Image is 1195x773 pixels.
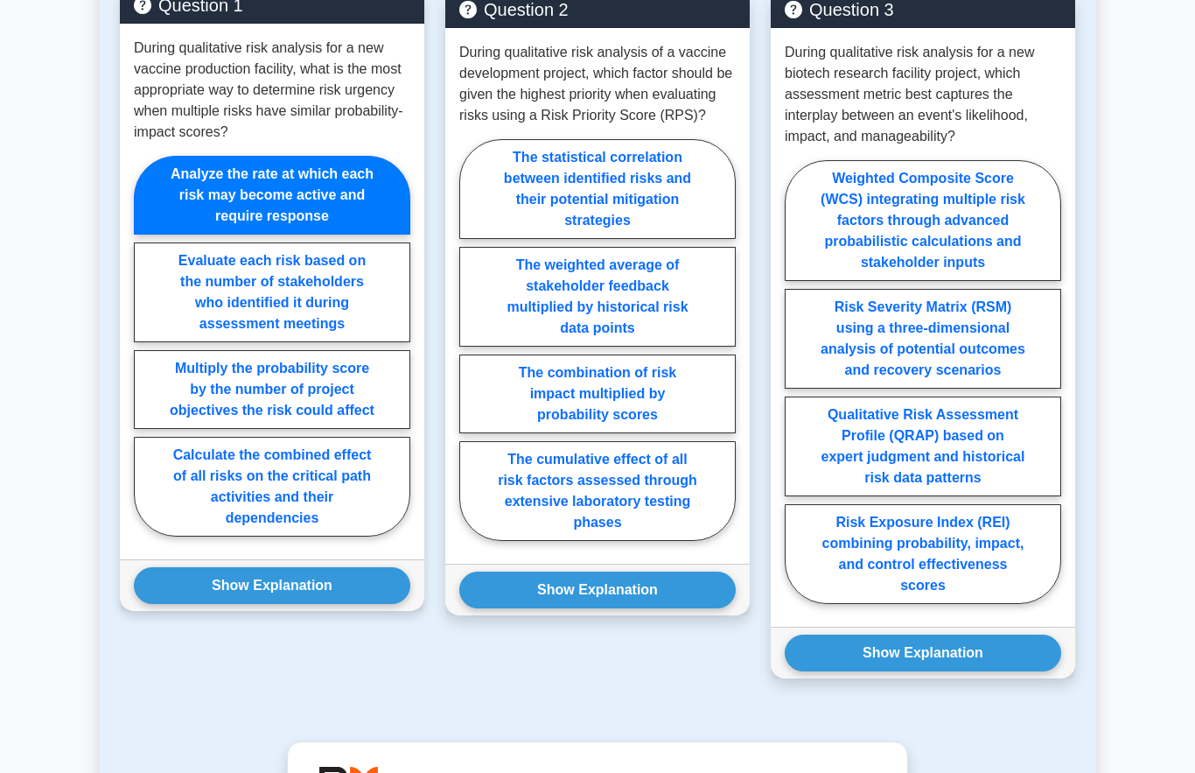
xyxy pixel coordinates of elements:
[785,289,1061,389] label: Risk Severity Matrix (RSM) using a three-dimensional analysis of potential outcomes and recovery ...
[459,42,736,126] p: During qualitative risk analysis of a vaccine development project, which factor should be given t...
[785,397,1061,496] label: Qualitative Risk Assessment Profile (QRAP) based on expert judgment and historical risk data patt...
[134,567,410,604] button: Show Explanation
[785,635,1061,671] button: Show Explanation
[134,242,410,342] label: Evaluate each risk based on the number of stakeholders who identified it during assessment meetings
[785,160,1061,281] label: Weighted Composite Score (WCS) integrating multiple risk factors through advanced probabilistic c...
[785,504,1061,604] label: Risk Exposure Index (REI) combining probability, impact, and control effectiveness scores
[785,42,1061,147] p: During qualitative risk analysis for a new biotech research facility project, which assessment me...
[134,437,410,537] label: Calculate the combined effect of all risks on the critical path activities and their dependencies
[459,139,736,239] label: The statistical correlation between identified risks and their potential mitigation strategies
[459,441,736,541] label: The cumulative effect of all risk factors assessed through extensive laboratory testing phases
[134,350,410,429] label: Multiply the probability score by the number of project objectives the risk could affect
[459,572,736,608] button: Show Explanation
[459,355,736,433] label: The combination of risk impact multiplied by probability scores
[459,247,736,347] label: The weighted average of stakeholder feedback multiplied by historical risk data points
[134,38,410,143] p: During qualitative risk analysis for a new vaccine production facility, what is the most appropri...
[134,156,410,235] label: Analyze the rate at which each risk may become active and require response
